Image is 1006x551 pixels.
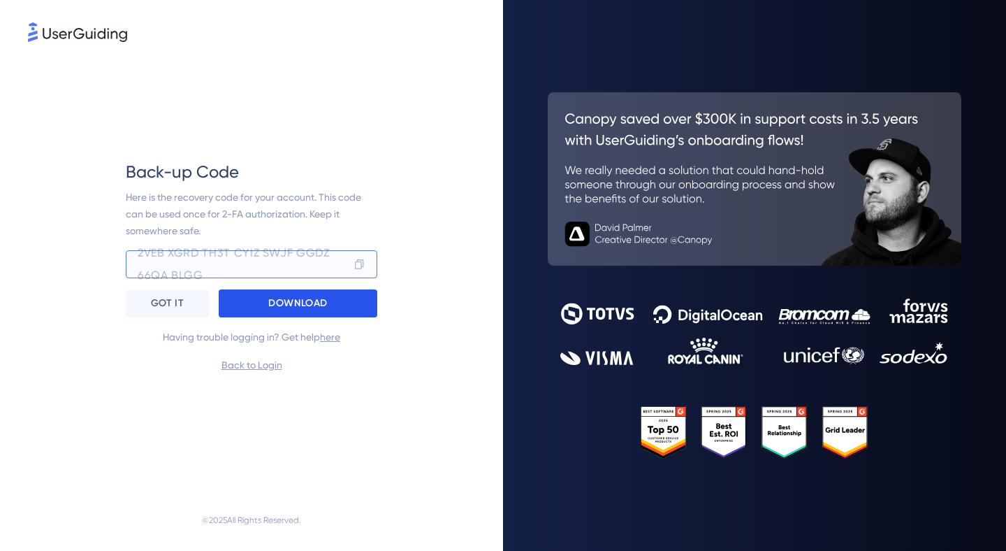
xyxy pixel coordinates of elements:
img: 9302ce2ac39453076f5bc0f2f2ca889b.svg [560,299,949,365]
a: here [320,329,340,345]
div: 2VEB XGRD TH3T CYIZ SWJF GGDZ 66QA BLGG [126,250,377,278]
img: 26c0aa7c25a843aed4baddd2b5e0fa68.svg [548,92,961,266]
span: Back-up Code [126,161,239,183]
p: GOT IT [151,292,184,315]
span: © 2025 All Rights Reserved. [202,512,301,529]
span: Having trouble logging in? Get help [163,329,340,345]
span: Here is the recovery code for your account. This code can be used once for 2-FA authorization. Ke... [126,192,363,236]
img: 25303e33045975176eb484905ab012ff.svg [641,406,868,458]
img: 8faab4ba6bc7696a72372aa768b0286c.svg [28,22,127,42]
a: Back to Login [221,359,282,371]
p: DOWNLOAD [268,292,327,315]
